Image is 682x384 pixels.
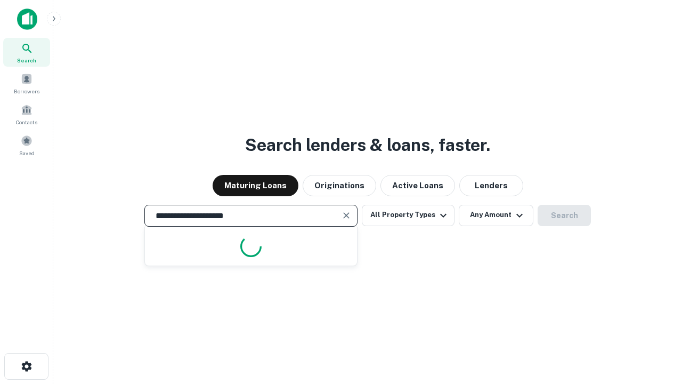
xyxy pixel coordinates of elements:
[16,118,37,126] span: Contacts
[14,87,39,95] span: Borrowers
[3,38,50,67] a: Search
[459,175,523,196] button: Lenders
[362,205,454,226] button: All Property Types
[459,205,533,226] button: Any Amount
[380,175,455,196] button: Active Loans
[17,9,37,30] img: capitalize-icon.png
[339,208,354,223] button: Clear
[3,69,50,98] a: Borrowers
[17,56,36,65] span: Search
[303,175,376,196] button: Originations
[629,299,682,350] iframe: Chat Widget
[19,149,35,157] span: Saved
[3,100,50,129] a: Contacts
[245,132,490,158] h3: Search lenders & loans, faster.
[213,175,298,196] button: Maturing Loans
[3,131,50,159] a: Saved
